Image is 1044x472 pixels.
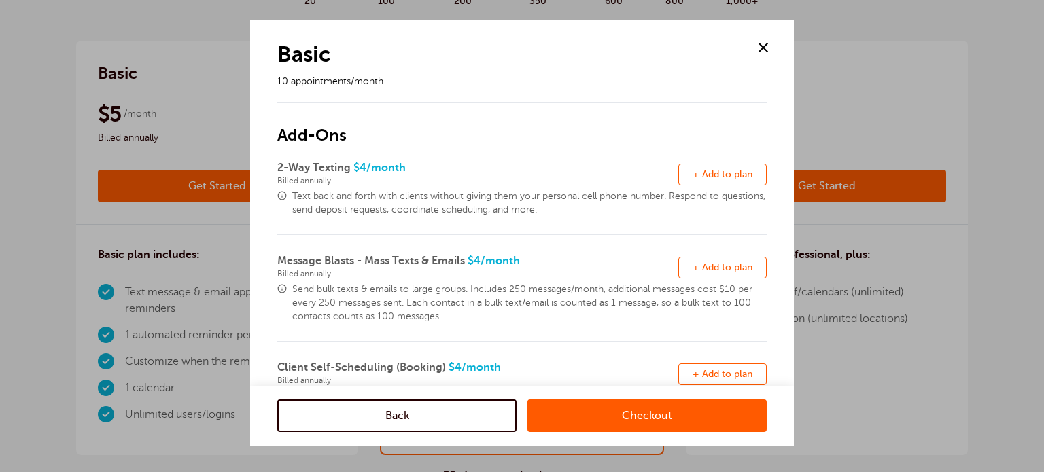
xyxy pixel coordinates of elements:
[277,361,678,385] span: $4
[693,169,752,179] span: + Add to plan
[277,75,736,88] p: 10 appointments/month
[678,164,767,185] button: + Add to plan
[277,399,517,432] a: Back
[366,162,406,174] span: /month
[277,255,465,267] span: Message Blasts - Mass Texts & Emails
[277,162,351,174] span: 2-Way Texting
[277,102,767,146] h2: Add-Ons
[292,189,767,217] span: Text back and forth with clients without giving them your personal cell phone number. Respond to ...
[481,255,520,267] span: /month
[277,269,678,278] span: Billed annually
[678,257,767,278] button: + Add to plan
[462,361,501,374] span: /month
[277,376,678,385] span: Billed annually
[277,176,678,185] span: Billed annually
[292,283,767,323] span: Send bulk texts & emails to large groups. Includes 250 messages/month, additional messages cost $...
[277,255,678,278] span: $4
[277,361,446,374] span: Client Self-Scheduling (Booking)
[527,399,767,432] a: Checkout
[277,41,736,68] h1: Basic
[693,369,752,379] span: + Add to plan
[678,363,767,385] button: + Add to plan
[693,262,752,272] span: + Add to plan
